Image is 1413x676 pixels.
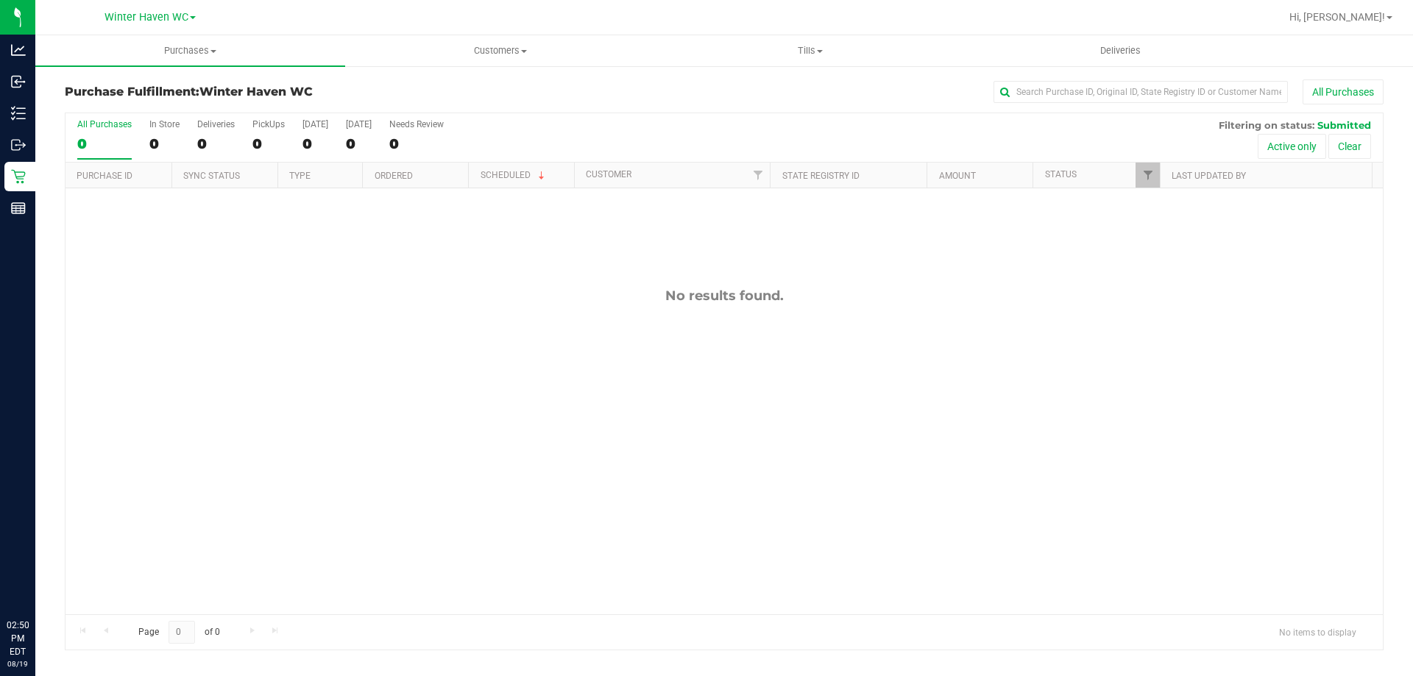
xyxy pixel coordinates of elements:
button: All Purchases [1303,79,1384,104]
span: Tills [656,44,964,57]
a: Scheduled [481,170,548,180]
div: Needs Review [389,119,444,129]
span: No items to display [1267,621,1368,643]
a: Type [289,171,311,181]
button: Clear [1328,134,1371,159]
div: 0 [302,135,328,152]
div: PickUps [252,119,285,129]
inline-svg: Inbound [11,74,26,89]
a: State Registry ID [782,171,860,181]
div: In Store [149,119,180,129]
span: Purchases [35,44,345,57]
div: [DATE] [346,119,372,129]
inline-svg: Reports [11,201,26,216]
inline-svg: Retail [11,169,26,184]
input: Search Purchase ID, Original ID, State Registry ID or Customer Name... [994,81,1288,103]
span: Filtering on status: [1219,119,1314,131]
div: 0 [346,135,372,152]
a: Last Updated By [1172,171,1246,181]
a: Purchase ID [77,171,132,181]
div: All Purchases [77,119,132,129]
iframe: Resource center [15,558,59,602]
div: Deliveries [197,119,235,129]
a: Sync Status [183,171,240,181]
button: Active only [1258,134,1326,159]
span: Hi, [PERSON_NAME]! [1289,11,1385,23]
a: Tills [655,35,965,66]
inline-svg: Inventory [11,106,26,121]
a: Status [1045,169,1077,179]
inline-svg: Outbound [11,138,26,152]
p: 02:50 PM EDT [7,619,29,658]
a: Deliveries [966,35,1275,66]
span: Winter Haven WC [105,11,188,24]
a: Customers [345,35,655,66]
div: No results found. [65,288,1383,304]
a: Customer [586,169,631,179]
span: Deliveries [1080,44,1161,57]
a: Ordered [375,171,413,181]
a: Purchases [35,35,345,66]
div: 0 [252,135,285,152]
span: Winter Haven WC [199,85,313,99]
span: Submitted [1317,119,1371,131]
a: Filter [1136,163,1160,188]
div: [DATE] [302,119,328,129]
span: Customers [346,44,654,57]
p: 08/19 [7,658,29,669]
div: 0 [149,135,180,152]
inline-svg: Analytics [11,43,26,57]
div: 0 [197,135,235,152]
span: Page of 0 [126,621,232,644]
a: Amount [939,171,976,181]
h3: Purchase Fulfillment: [65,85,504,99]
div: 0 [77,135,132,152]
div: 0 [389,135,444,152]
a: Filter [746,163,770,188]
